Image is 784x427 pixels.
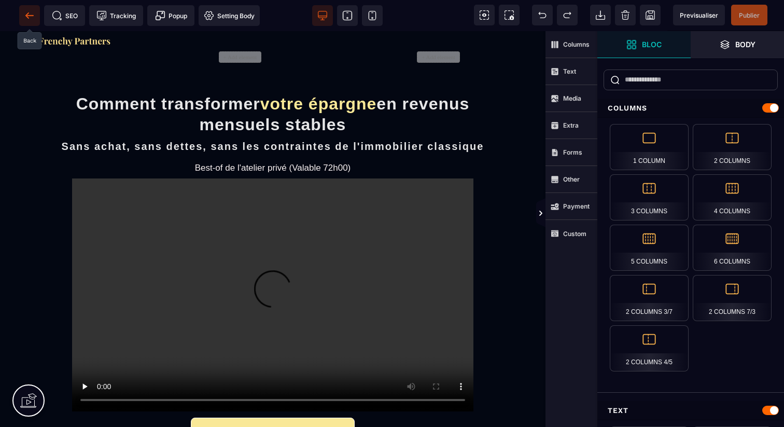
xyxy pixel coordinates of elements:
span: Preview [673,5,725,25]
button: Cliquez ici pour déposer votre candidature [191,387,355,427]
div: 3 Columns [610,174,689,221]
span: Tracking [96,10,136,21]
span: Setting Body [204,10,255,21]
div: 4 Columns [693,174,772,221]
img: f2a3730b544469f405c58ab4be6274e8_Capture_d%E2%80%99e%CC%81cran_2025-09-01_a%CC%80_20.57.27.png [37,5,111,15]
strong: Extra [563,121,579,129]
div: 5 Columns [610,225,689,271]
h2: Best-of de l'atelier privé (Valable 72h00) [8,127,538,147]
strong: Other [563,175,580,183]
div: Text [597,401,784,420]
span: Open Layer Manager [691,31,784,58]
div: Columns [597,99,784,118]
div: 2 Columns 3/7 [610,275,689,321]
strong: Columns [563,40,590,48]
strong: Custom [563,230,586,238]
strong: Forms [563,148,582,156]
span: Screenshot [499,5,520,25]
span: Previsualiser [680,11,718,19]
strong: Text [563,67,576,75]
div: 2 Columns 7/3 [693,275,772,321]
span: Popup [155,10,187,21]
strong: Bloc [642,40,662,48]
h2: Sans achat, sans dettes, sans les contraintes de l'immobilier classique [8,109,538,127]
div: 2 Columns [693,124,772,170]
h1: Comment transformer en revenus mensuels stables [68,57,477,109]
strong: Body [735,40,755,48]
span: Publier [739,11,760,19]
strong: Media [563,94,581,102]
div: 1 Column [610,124,689,170]
strong: Payment [563,202,590,210]
span: SEO [52,10,78,21]
div: 6 Columns [693,225,772,271]
div: 2 Columns 4/5 [610,325,689,371]
span: View components [474,5,495,25]
span: Open Blocks [597,31,691,58]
